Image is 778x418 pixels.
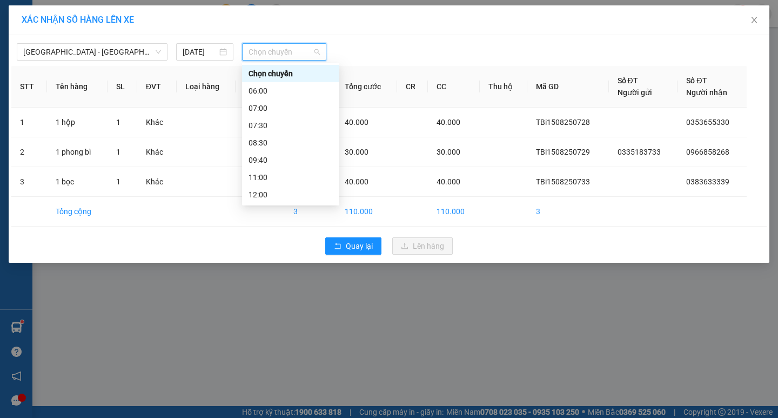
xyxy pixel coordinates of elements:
[11,137,47,167] td: 2
[527,66,609,108] th: Mã GD
[345,118,368,127] span: 40.000
[108,66,137,108] th: SL
[249,44,320,60] span: Chọn chuyến
[47,137,108,167] td: 1 phong bì
[47,167,108,197] td: 1 bọc
[249,85,333,97] div: 06:00
[480,66,527,108] th: Thu hộ
[8,44,19,52] span: Gửi
[325,237,381,255] button: rollbackQuay lại
[285,197,336,227] td: 3
[47,108,108,137] td: 1 hộp
[345,177,368,186] span: 40.000
[686,177,729,186] span: 0383633339
[36,73,84,82] span: 0383633339
[437,177,460,186] span: 40.000
[177,66,236,108] th: Loại hàng
[249,102,333,114] div: 07:00
[249,120,333,131] div: 07:30
[686,76,707,85] span: Số ĐT
[183,46,218,58] input: 15/08/2025
[397,66,428,108] th: CR
[527,197,609,227] td: 3
[47,197,108,227] td: Tổng cộng
[437,118,460,127] span: 40.000
[31,39,132,68] span: VP [PERSON_NAME] -
[116,148,120,156] span: 1
[249,171,333,183] div: 11:00
[63,16,99,24] strong: HOTLINE :
[137,66,177,108] th: ĐVT
[33,73,84,82] span: -
[437,148,460,156] span: 30.000
[686,148,729,156] span: 0966858268
[23,44,161,60] span: Hà Nội - Thái Thụy (45 chỗ)
[249,189,333,201] div: 12:00
[116,177,120,186] span: 1
[618,88,652,97] span: Người gửi
[536,177,590,186] span: TBi1508250733
[137,137,177,167] td: Khác
[137,167,177,197] td: Khác
[242,65,339,82] div: Chọn chuyến
[536,118,590,127] span: TBi1508250728
[22,15,134,25] span: XÁC NHẬN SỐ HÀNG LÊN XE
[249,68,333,79] div: Chọn chuyến
[618,148,661,156] span: 0335183733
[236,66,285,108] th: Ghi chú
[618,76,638,85] span: Số ĐT
[23,6,139,14] strong: CÔNG TY VẬN TẢI ĐỨC TRƯỞNG
[686,118,729,127] span: 0353655330
[137,108,177,137] td: Khác
[536,148,590,156] span: TBi1508250729
[345,148,368,156] span: 30.000
[346,240,373,252] span: Quay lại
[31,28,34,37] span: -
[336,197,397,227] td: 110.000
[11,167,47,197] td: 3
[334,242,341,251] span: rollback
[249,154,333,166] div: 09:40
[249,137,333,149] div: 08:30
[11,108,47,137] td: 1
[31,39,132,68] span: 14 [PERSON_NAME], [PERSON_NAME]
[750,16,759,24] span: close
[11,66,47,108] th: STT
[392,237,453,255] button: uploadLên hàng
[336,66,397,108] th: Tổng cước
[739,5,769,36] button: Close
[47,66,108,108] th: Tên hàng
[428,66,480,108] th: CC
[428,197,480,227] td: 110.000
[686,88,727,97] span: Người nhận
[116,118,120,127] span: 1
